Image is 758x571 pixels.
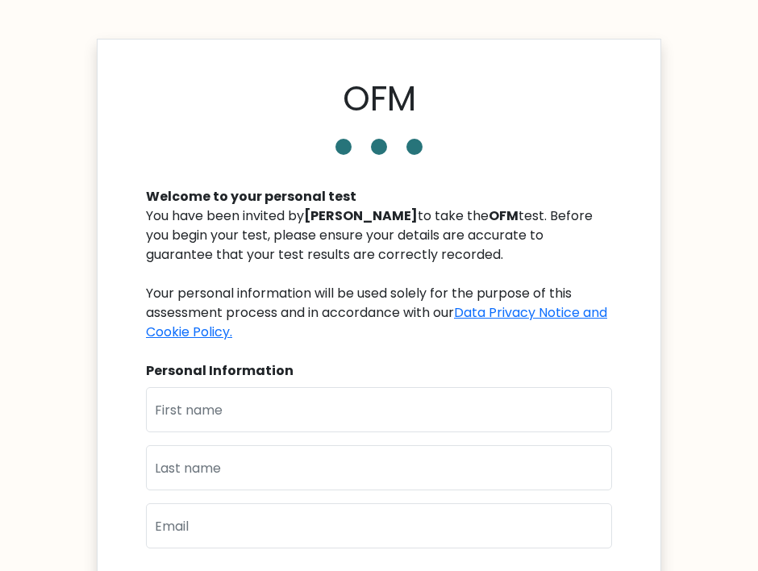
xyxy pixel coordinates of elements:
b: OFM [489,206,519,225]
input: First name [146,387,612,432]
div: You have been invited by to take the test. Before you begin your test, please ensure your details... [146,206,612,342]
h1: OFM [343,78,416,119]
b: [PERSON_NAME] [304,206,418,225]
div: Welcome to your personal test [146,187,612,206]
a: Data Privacy Notice and Cookie Policy. [146,303,607,341]
div: Personal Information [146,361,612,381]
input: Last name [146,445,612,490]
input: Email [146,503,612,548]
